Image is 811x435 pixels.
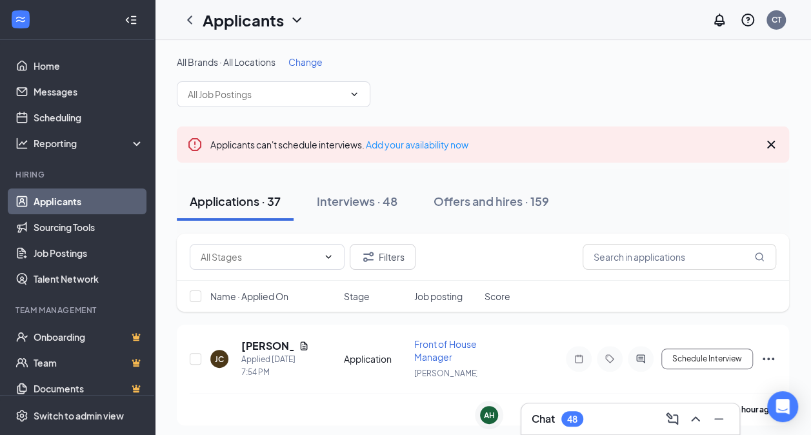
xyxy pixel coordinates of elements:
div: Application [344,352,406,365]
a: Add your availability now [366,139,468,150]
h5: [PERSON_NAME] [241,339,294,353]
svg: Document [299,341,309,351]
svg: ComposeMessage [665,411,680,427]
div: Interviews · 48 [317,193,397,209]
button: Filter Filters [350,244,416,270]
a: Job Postings [34,240,144,266]
div: Reporting [34,137,145,150]
button: Minimize [708,409,729,429]
svg: Ellipses [761,351,776,367]
span: Applicants can't schedule interviews. [210,139,468,150]
svg: QuestionInfo [740,12,756,28]
a: Sourcing Tools [34,214,144,240]
span: Front of House Manager [414,338,477,363]
span: Change [288,56,323,68]
svg: Note [571,354,586,364]
h1: Applicants [203,9,284,31]
div: 48 [567,414,577,425]
svg: Settings [15,409,28,422]
a: Messages [34,79,144,105]
div: Offers and hires · 159 [434,193,549,209]
div: Applied [DATE] 7:54 PM [241,353,309,379]
a: Talent Network [34,266,144,292]
svg: ChevronDown [289,12,305,28]
div: AH [484,410,495,421]
button: ComposeMessage [662,409,683,429]
b: an hour ago [731,405,774,414]
svg: Collapse [125,14,137,26]
span: Score [485,290,510,303]
a: TeamCrown [34,350,144,376]
svg: MagnifyingGlass [754,252,765,262]
svg: Filter [361,249,376,265]
svg: ChevronUp [688,411,703,427]
a: Applicants [34,188,144,214]
svg: Minimize [711,411,726,427]
input: Search in applications [583,244,776,270]
button: Schedule Interview [661,349,753,369]
a: DocumentsCrown [34,376,144,401]
div: Team Management [15,305,141,316]
input: All Job Postings [188,87,344,101]
svg: ChevronLeft [182,12,197,28]
a: OnboardingCrown [34,324,144,350]
span: All Brands · All Locations [177,56,275,68]
span: Stage [344,290,370,303]
svg: ChevronDown [349,89,359,99]
a: Scheduling [34,105,144,130]
input: All Stages [201,250,318,264]
svg: Tag [602,354,617,364]
svg: ActiveChat [633,354,648,364]
div: Applications · 37 [190,193,281,209]
svg: Notifications [712,12,727,28]
div: CT [772,14,781,25]
a: Home [34,53,144,79]
span: [PERSON_NAME] [414,369,479,378]
span: Job posting [414,290,463,303]
div: Open Intercom Messenger [767,391,798,422]
div: Switch to admin view [34,409,124,422]
svg: Cross [763,137,779,152]
div: Hiring [15,169,141,180]
svg: WorkstreamLogo [14,13,27,26]
svg: ChevronDown [323,252,334,262]
button: ChevronUp [685,409,706,429]
svg: Error [187,137,203,152]
span: Name · Applied On [210,290,288,303]
svg: Analysis [15,137,28,150]
div: JC [215,354,224,365]
h3: Chat [532,412,555,426]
